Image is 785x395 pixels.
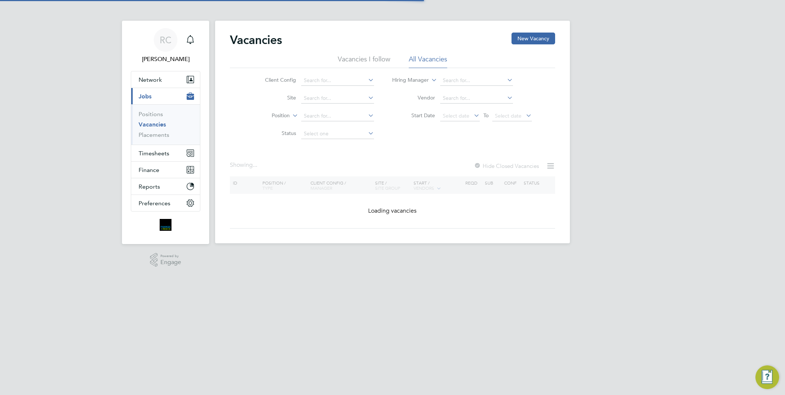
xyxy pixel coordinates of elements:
span: Select date [443,112,469,119]
span: Timesheets [139,150,169,157]
h2: Vacancies [230,33,282,47]
div: Jobs [131,104,200,145]
span: Network [139,76,162,83]
button: Preferences [131,195,200,211]
button: Network [131,71,200,88]
button: New Vacancy [512,33,555,44]
input: Search for... [301,111,374,121]
label: Site [254,94,296,101]
label: Position [247,112,290,119]
input: Search for... [301,75,374,86]
a: RC[PERSON_NAME] [131,28,200,64]
span: Select date [495,112,521,119]
span: Robyn Clarke [131,55,200,64]
label: Hiring Manager [386,77,429,84]
li: Vacancies I follow [338,55,390,68]
button: Timesheets [131,145,200,161]
span: Powered by [160,253,181,259]
input: Search for... [301,93,374,104]
label: Vendor [392,94,435,101]
a: Vacancies [139,121,166,128]
span: Engage [160,259,181,266]
span: RC [160,35,171,45]
nav: Main navigation [122,21,209,244]
label: Start Date [392,112,435,119]
span: Reports [139,183,160,190]
a: Powered byEngage [150,253,181,267]
div: Showing [230,161,259,169]
li: All Vacancies [409,55,447,68]
a: Go to home page [131,219,200,231]
span: Finance [139,166,159,173]
button: Jobs [131,88,200,104]
label: Status [254,130,296,136]
span: ... [253,161,257,169]
a: Placements [139,131,169,138]
span: To [481,111,491,120]
a: Positions [139,111,163,118]
input: Search for... [440,93,513,104]
button: Finance [131,162,200,178]
button: Reports [131,178,200,195]
input: Search for... [440,75,513,86]
label: Client Config [254,77,296,83]
label: Hide Closed Vacancies [474,162,539,169]
button: Engage Resource Center [755,365,779,389]
span: Preferences [139,200,170,207]
input: Select one [301,129,374,139]
span: Jobs [139,93,152,100]
img: bromak-logo-retina.png [160,219,171,231]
